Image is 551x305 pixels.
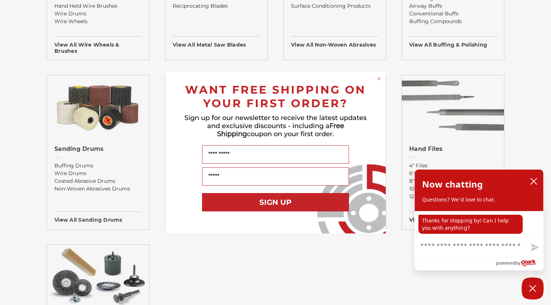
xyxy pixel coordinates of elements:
[202,193,349,211] button: SIGN UP
[375,75,383,82] button: Close dialog
[422,196,536,203] p: Questions? We'd love to chat.
[528,176,540,187] button: close chatbox
[414,169,544,270] div: olark chatbox
[422,177,483,192] h2: Now chatting
[515,258,521,268] span: by
[184,114,367,138] span: Sign up for our newsletter to receive the latest updates and exclusive discounts - including a co...
[496,257,543,270] a: Powered by Olark
[185,83,366,110] span: WANT FREE SHIPPING ON YOUR FIRST ORDER?
[415,211,543,237] div: chat
[496,258,515,268] span: powered
[418,215,523,234] p: Thanks for stopping by! Can I help you with anything?
[522,277,544,299] button: Close Chatbox
[525,239,543,256] button: Send message
[217,122,344,138] span: Free Shipping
